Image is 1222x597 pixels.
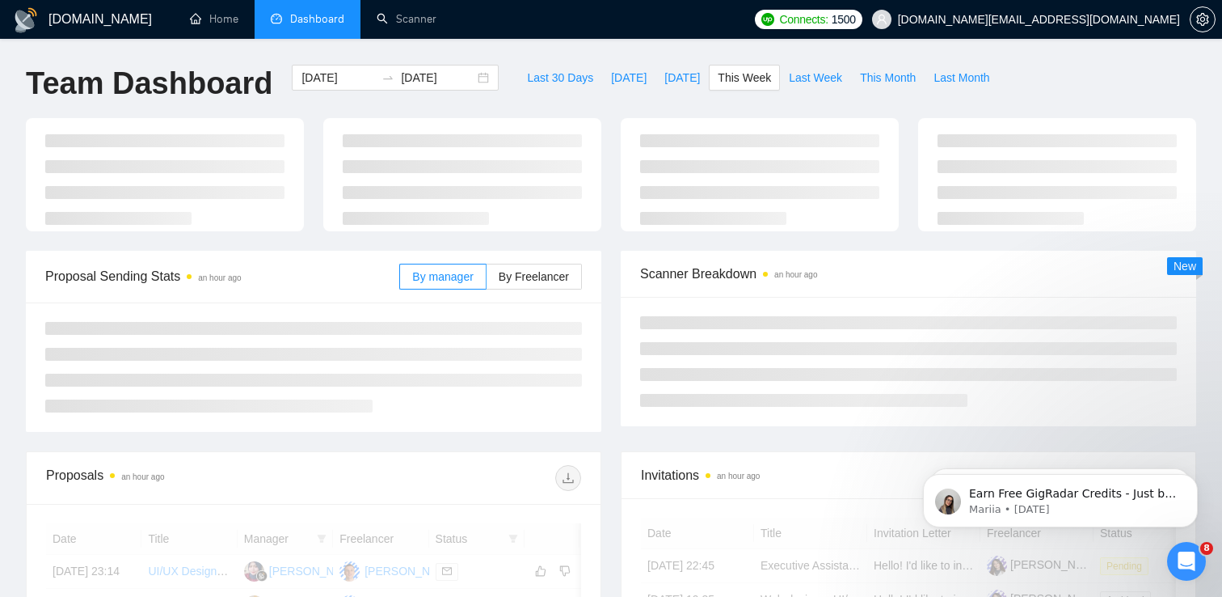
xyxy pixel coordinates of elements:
[377,12,436,26] a: searchScanner
[709,65,780,91] button: This Week
[13,7,39,33] img: logo
[412,270,473,283] span: By manager
[46,465,314,491] div: Proposals
[876,14,887,25] span: user
[717,472,760,481] time: an hour ago
[1200,542,1213,555] span: 8
[121,472,164,481] time: an hour ago
[198,273,241,282] time: an hour ago
[290,12,344,26] span: Dashboard
[518,65,602,91] button: Last 30 Days
[860,69,916,87] span: This Month
[832,11,856,28] span: 1500
[779,11,828,28] span: Connects:
[271,13,282,24] span: dashboard
[655,65,709,91] button: [DATE]
[190,12,238,26] a: homeHome
[602,65,655,91] button: [DATE]
[499,270,569,283] span: By Freelancer
[640,264,1177,284] span: Scanner Breakdown
[1174,260,1196,273] span: New
[1167,542,1206,581] iframe: Intercom live chat
[718,69,771,87] span: This Week
[789,69,842,87] span: Last Week
[899,440,1222,553] iframe: Intercom notifications message
[26,65,272,103] h1: Team Dashboard
[774,270,817,279] time: an hour ago
[761,13,774,26] img: upwork-logo.png
[851,65,925,91] button: This Month
[611,69,647,87] span: [DATE]
[381,71,394,84] span: to
[45,266,399,286] span: Proposal Sending Stats
[664,69,700,87] span: [DATE]
[527,69,593,87] span: Last 30 Days
[780,65,851,91] button: Last Week
[933,69,989,87] span: Last Month
[1190,6,1216,32] button: setting
[1190,13,1216,26] a: setting
[641,465,1176,485] span: Invitations
[1190,13,1215,26] span: setting
[925,65,998,91] button: Last Month
[301,69,375,87] input: Start date
[401,69,474,87] input: End date
[381,71,394,84] span: swap-right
